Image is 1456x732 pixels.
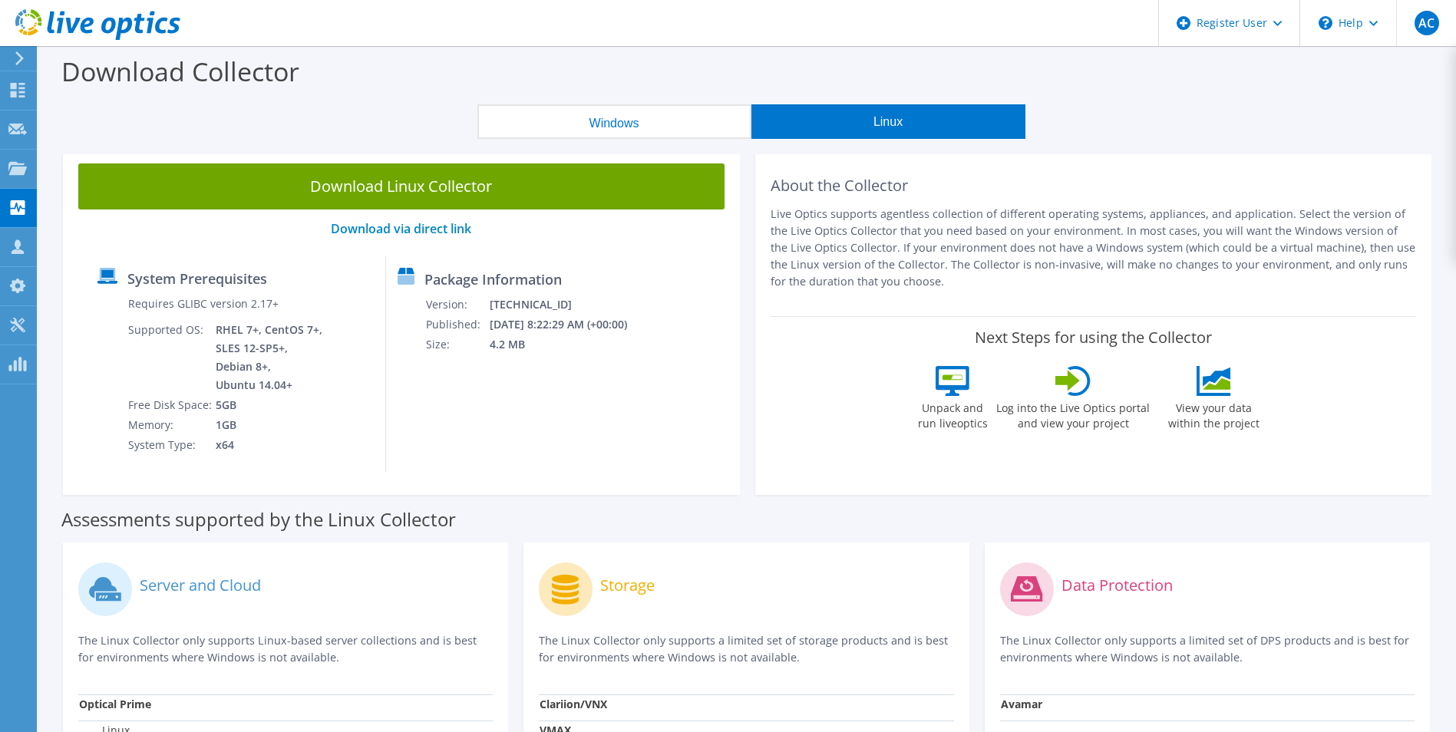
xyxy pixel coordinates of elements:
td: RHEL 7+, CentOS 7+, SLES 12-SP5+, Debian 8+, Ubuntu 14.04+ [215,320,325,395]
svg: \n [1319,16,1332,30]
h2: About the Collector [771,176,1417,195]
label: System Prerequisites [127,271,267,286]
button: Linux [751,104,1025,139]
td: [DATE] 8:22:29 AM (+00:00) [489,315,648,335]
strong: Clariion/VNX [540,697,607,711]
label: Next Steps for using the Collector [975,328,1212,347]
td: [TECHNICAL_ID] [489,295,648,315]
td: Published: [425,315,489,335]
strong: Avamar [1001,697,1042,711]
td: Size: [425,335,489,354]
td: 5GB [215,395,325,415]
button: Windows [477,104,751,139]
label: Storage [600,578,655,593]
p: The Linux Collector only supports a limited set of DPS products and is best for environments wher... [1000,632,1415,666]
label: Download Collector [61,54,299,89]
label: Data Protection [1061,578,1173,593]
td: 1GB [215,415,325,435]
span: AC [1415,11,1439,35]
td: Supported OS: [127,320,215,395]
td: Version: [425,295,489,315]
label: Unpack and run liveoptics [917,396,988,431]
a: Download Linux Collector [78,163,725,209]
p: The Linux Collector only supports Linux-based server collections and is best for environments whe... [78,632,493,666]
td: Memory: [127,415,215,435]
label: Log into the Live Optics portal and view your project [995,396,1151,431]
label: Server and Cloud [140,578,261,593]
a: Download via direct link [331,220,471,237]
td: x64 [215,435,325,455]
label: Requires GLIBC version 2.17+ [128,296,279,312]
label: View your data within the project [1158,396,1269,431]
label: Assessments supported by the Linux Collector [61,512,456,527]
td: System Type: [127,435,215,455]
p: Live Optics supports agentless collection of different operating systems, appliances, and applica... [771,206,1417,290]
label: Package Information [424,272,562,287]
td: 4.2 MB [489,335,648,354]
td: Free Disk Space: [127,395,215,415]
strong: Optical Prime [79,697,151,711]
p: The Linux Collector only supports a limited set of storage products and is best for environments ... [539,632,953,666]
